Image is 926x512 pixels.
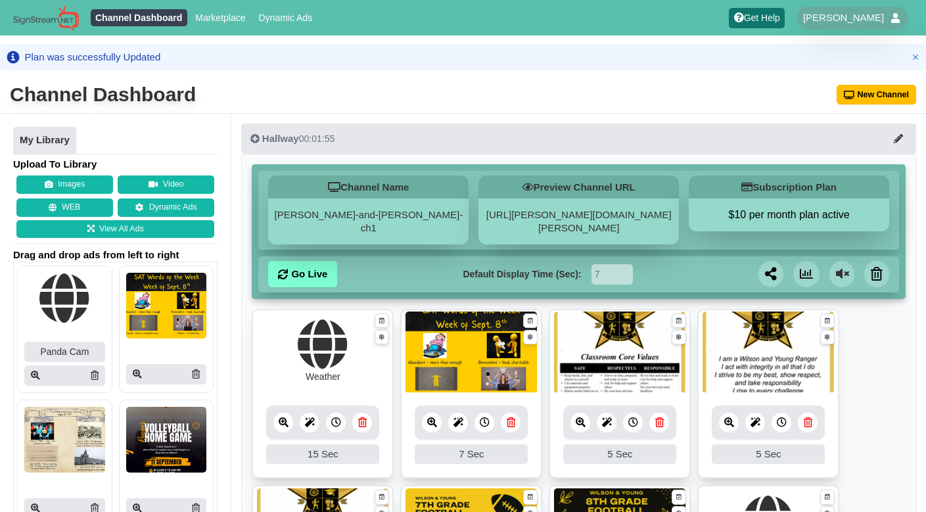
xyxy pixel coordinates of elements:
button: Hallway00:01:55 [241,124,916,154]
a: Go Live [268,261,337,287]
img: P250x250 image processing20250908 996236 q779dc [126,273,207,338]
div: Panda Cam [24,342,105,362]
a: Marketplace [191,9,250,26]
div: 00:01:55 [250,132,335,145]
button: Close [909,51,922,64]
button: Video [118,175,214,194]
div: 7 Sec [415,444,528,464]
img: 59.051 mb [405,312,537,394]
img: P250x250 image processing20250908 996236 pp3yvv [126,407,207,473]
h5: Channel Name [268,175,469,198]
span: Hallway [262,133,299,144]
a: [URL][PERSON_NAME][DOMAIN_NAME][PERSON_NAME] [486,209,672,233]
h4: Upload To Library [13,158,218,171]
button: New Channel [837,85,917,105]
div: Weather [306,370,340,384]
img: P250x250 image processing20250908 996236 mcfifz [24,407,105,473]
button: WEB [16,198,113,217]
div: 5 Sec [712,444,825,464]
input: Seconds [591,264,633,285]
a: View All Ads [16,220,214,239]
label: Default Display Time (Sec): [463,268,581,281]
button: $10 per month plan active [689,208,889,221]
img: 1786.025 kb [703,312,834,394]
a: My Library [13,127,76,154]
img: 1802.340 kb [554,312,685,394]
a: Channel Dashboard [91,9,187,26]
div: Channel Dashboard [10,81,196,108]
span: [PERSON_NAME] [803,11,884,24]
a: Get Help [729,8,785,28]
a: Dynamic Ads [118,198,214,217]
div: 5 Sec [563,444,676,464]
button: Images [16,175,113,194]
div: [PERSON_NAME]-and-[PERSON_NAME]-ch1 [268,198,469,244]
h5: Preview Channel URL [478,175,679,198]
div: 15 Sec [266,444,379,464]
span: Drag and drop ads from left to right [13,248,218,262]
h5: Subscription Plan [689,175,889,198]
div: Plan was successfully Updated [25,51,161,64]
img: Sign Stream.NET [13,5,79,31]
a: Dynamic Ads [254,9,317,26]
